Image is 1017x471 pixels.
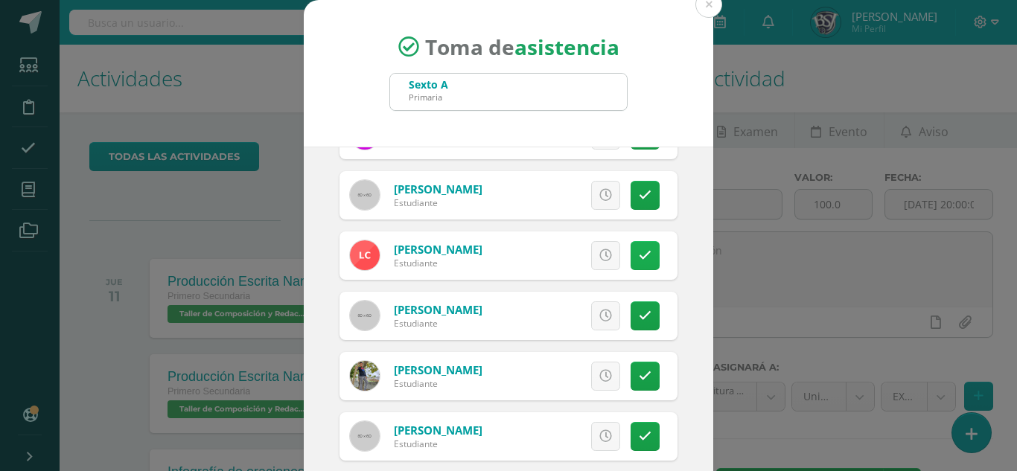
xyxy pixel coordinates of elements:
input: Busca un grado o sección aquí... [390,74,627,110]
div: Estudiante [394,377,482,390]
a: [PERSON_NAME] [394,302,482,317]
img: fdb5ede35e0fe40444041bdc60d3df79.png [350,240,380,270]
div: Sexto A [409,77,448,92]
span: Toma de [425,33,619,61]
div: Primaria [409,92,448,103]
div: Estudiante [394,257,482,269]
div: Estudiante [394,317,482,330]
div: Estudiante [394,196,482,209]
img: 60x60 [350,180,380,210]
strong: asistencia [514,33,619,61]
a: [PERSON_NAME] [394,362,482,377]
a: [PERSON_NAME] [394,242,482,257]
div: Estudiante [394,438,482,450]
img: 7f5c779438a058a136ba26e2180383af.png [350,361,380,391]
a: [PERSON_NAME] [394,423,482,438]
img: 60x60 [350,301,380,330]
img: 60x60 [350,421,380,451]
a: [PERSON_NAME] [394,182,482,196]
